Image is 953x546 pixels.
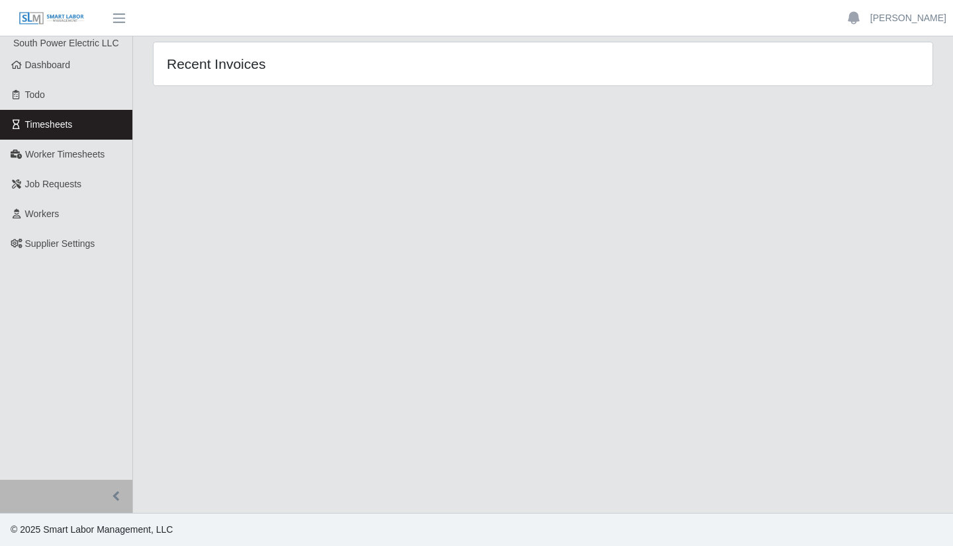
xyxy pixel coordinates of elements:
[167,56,469,72] h4: Recent Invoices
[25,119,73,130] span: Timesheets
[25,238,95,249] span: Supplier Settings
[19,11,85,26] img: SLM Logo
[13,38,119,48] span: South Power Electric LLC
[25,60,71,70] span: Dashboard
[25,208,60,219] span: Workers
[25,179,82,189] span: Job Requests
[25,149,105,159] span: Worker Timesheets
[11,524,173,535] span: © 2025 Smart Labor Management, LLC
[25,89,45,100] span: Todo
[870,11,946,25] a: [PERSON_NAME]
